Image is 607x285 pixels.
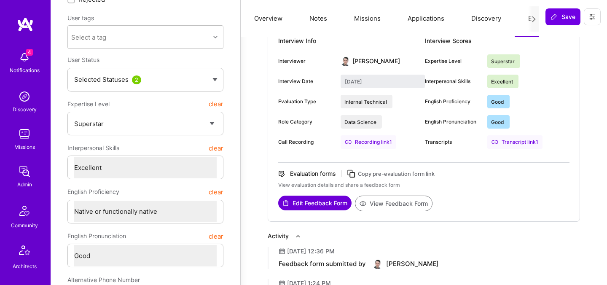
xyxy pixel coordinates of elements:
[132,75,141,84] div: 2
[278,196,352,210] button: Edit Feedback Form
[531,16,537,22] i: icon Next
[212,78,218,81] img: caret
[10,66,40,75] div: Notifications
[425,78,481,85] div: Interpersonal Skills
[278,196,352,211] a: Edit Feedback Form
[74,75,129,83] span: Selected Statuses
[67,184,119,199] span: English Proficiency
[358,169,435,178] div: Copy pre-evaluation form link
[278,98,334,105] div: Evaluation Type
[16,49,33,66] img: bell
[17,180,32,189] div: Admin
[67,97,110,112] span: Expertise Level
[14,142,35,151] div: Missions
[341,56,351,66] img: User Avatar
[346,169,356,179] i: icon Copy
[16,88,33,105] img: discovery
[278,118,334,126] div: Role Category
[425,98,481,105] div: English Proficiency
[352,57,400,65] div: [PERSON_NAME]
[287,247,335,255] div: [DATE] 12:36 PM
[17,17,34,32] img: logo
[13,105,37,114] div: Discovery
[487,135,543,149] div: Transcript link 1
[278,181,569,189] div: View evaluation details and share a feedback form
[67,229,126,244] span: English Pronunciation
[425,34,569,48] div: Interview Scores
[14,201,35,221] img: Community
[209,229,223,244] button: clear
[13,262,37,271] div: Architects
[487,135,543,149] a: Transcript link1
[67,140,119,156] span: Interpersonal Skills
[425,138,481,146] div: Transcripts
[355,196,432,211] button: View Feedback Form
[14,242,35,262] img: Architects
[386,260,439,268] div: [PERSON_NAME]
[11,221,38,230] div: Community
[67,14,94,22] label: User tags
[341,135,396,149] div: Recording link 1
[67,56,99,63] span: User Status
[26,49,33,56] span: 4
[67,276,140,283] span: Alternative Phone Number
[290,169,336,178] div: Evaluation forms
[278,34,425,48] div: Interview Info
[425,57,481,65] div: Expertise Level
[209,140,223,156] button: clear
[278,57,334,65] div: Interviewer
[209,97,223,112] button: clear
[213,35,218,39] i: icon Chevron
[278,138,334,146] div: Call Recording
[551,13,575,21] span: Save
[209,184,223,199] button: clear
[16,163,33,180] img: admin teamwork
[268,232,289,240] div: Activity
[545,8,580,25] button: Save
[425,118,481,126] div: English Pronunciation
[341,135,396,149] a: Recording link1
[279,260,366,268] div: Feedback form submitted by
[278,78,334,85] div: Interview Date
[71,33,106,42] div: Select a tag
[373,259,383,269] img: User Avatar
[16,126,33,142] img: teamwork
